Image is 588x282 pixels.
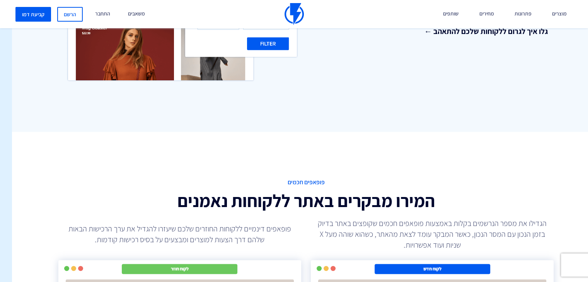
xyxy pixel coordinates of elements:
span: פופאפים חכמים [143,178,469,187]
div: לקוח חוזר [122,264,237,274]
a: קביעת דמו [15,7,51,22]
a: גלו איך לגרום ללקוחות שלכם להתאהב ← [312,26,548,37]
p: פופאפים דינמיים ללקוחות החוזרים שלכם שיעזרו להגדיל את ערך הרכישות הבאות שלהם דרך הצעות למוצרים ומ... [64,223,296,245]
a: הרשם [57,7,83,22]
div: לקוח חדש [375,264,490,274]
p: הגדילו את מספר הנרשמים בקלות באמצעות פופאפים חכמים שקופצים באתר בדיוק בזמן הנכון עם המסר הנכון, כ... [316,218,548,250]
h2: המירו מבקרים באתר ללקוחות נאמנים [143,191,469,210]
